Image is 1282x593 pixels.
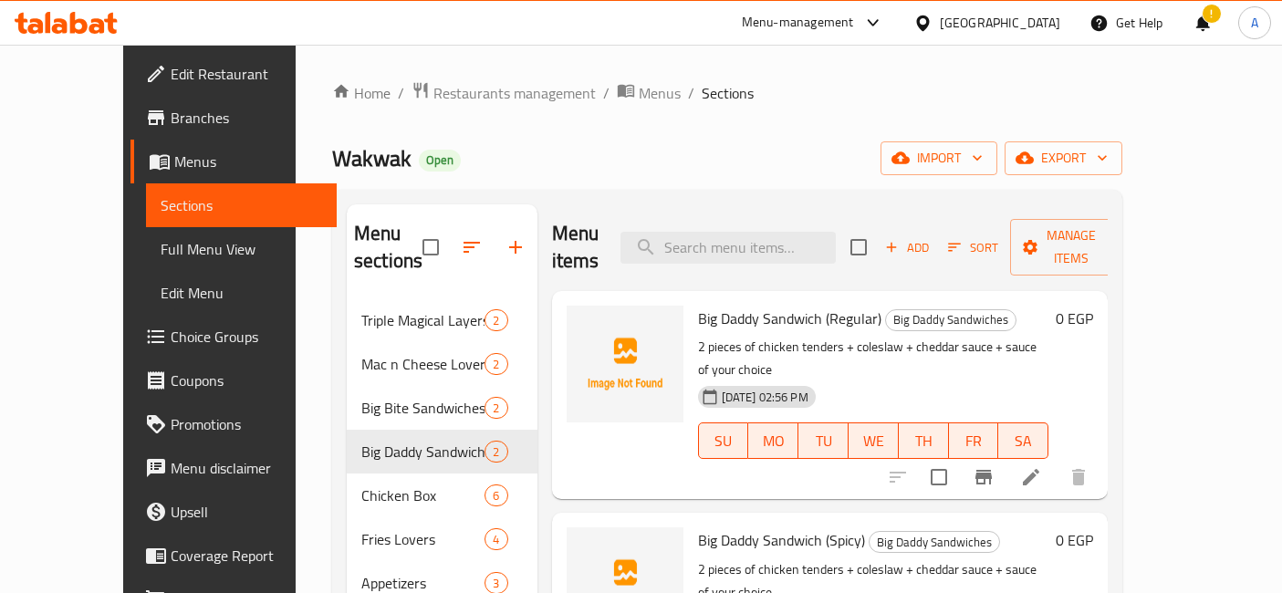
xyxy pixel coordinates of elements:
div: Menu-management [742,12,854,34]
div: Big Bite Sandwiches [361,397,485,419]
span: Big Daddy Sandwich (Regular) [698,305,881,332]
span: Sort items [936,234,1010,262]
span: SU [706,428,742,454]
span: export [1019,147,1108,170]
div: items [485,397,507,419]
span: Edit Menu [161,282,323,304]
span: Upsell [171,501,323,523]
span: TH [906,428,942,454]
a: Home [332,82,391,104]
span: 2 [485,443,506,461]
a: Choice Groups [130,315,338,359]
span: SA [1006,428,1041,454]
span: TU [806,428,841,454]
span: Select section [839,228,878,266]
span: [DATE] 02:56 PM [714,389,816,406]
button: SU [698,422,749,459]
span: 6 [485,487,506,505]
a: Upsell [130,490,338,534]
div: Big Daddy Sandwiches [869,531,1000,553]
a: Promotions [130,402,338,446]
a: Full Menu View [146,227,338,271]
span: FR [956,428,992,454]
button: FR [949,422,999,459]
span: Select to update [920,458,958,496]
div: items [485,353,507,375]
button: Manage items [1010,219,1132,276]
div: items [485,441,507,463]
a: Coverage Report [130,534,338,577]
div: items [485,484,507,506]
nav: breadcrumb [332,81,1122,105]
span: 2 [485,400,506,417]
a: Menus [617,81,681,105]
div: Big Daddy Sandwiches [885,309,1016,331]
a: Branches [130,96,338,140]
button: export [1005,141,1122,175]
a: Edit Restaurant [130,52,338,96]
span: Coverage Report [171,545,323,567]
button: Sort [943,234,1003,262]
img: Big Daddy Sandwich (Regular) [567,306,683,422]
span: Add item [878,234,936,262]
a: Coupons [130,359,338,402]
button: Branch-specific-item [962,455,1006,499]
button: MO [748,422,798,459]
button: Add [878,234,936,262]
span: Big Daddy Sandwiches [870,532,999,553]
span: Sort sections [450,225,494,269]
span: 2 [485,312,506,329]
span: import [895,147,983,170]
span: Chicken Box [361,484,485,506]
a: Edit menu item [1020,466,1042,488]
span: Manage items [1025,224,1118,270]
p: 2 pieces of chicken tenders + coleslaw + cheddar sauce + sauce of your choice [698,336,1049,381]
button: TU [798,422,849,459]
li: / [603,82,610,104]
span: Restaurants management [433,82,596,104]
span: Promotions [171,413,323,435]
span: Big Daddy Sandwich (Spicy) [698,526,865,554]
button: delete [1057,455,1100,499]
span: Wakwak [332,138,412,179]
span: Sort [948,237,998,258]
span: Full Menu View [161,238,323,260]
span: Edit Restaurant [171,63,323,85]
h6: 0 EGP [1056,306,1093,331]
span: 2 [485,356,506,373]
li: / [688,82,694,104]
span: A [1251,13,1258,33]
span: Big Daddy Sandwiches [886,309,1016,330]
div: items [485,528,507,550]
div: Open [419,150,461,172]
a: Sections [146,183,338,227]
span: Big Daddy Sandwiches [361,441,485,463]
a: Menu disclaimer [130,446,338,490]
div: Triple Magical Layers2 [347,298,537,342]
div: Chicken Box6 [347,473,537,517]
span: Branches [171,107,323,129]
button: TH [899,422,949,459]
button: SA [998,422,1048,459]
span: Mac n Cheese Lovers [361,353,485,375]
button: import [881,141,997,175]
span: Choice Groups [171,326,323,348]
span: Menus [174,151,323,172]
button: WE [849,422,899,459]
h2: Menu items [552,220,599,275]
div: items [485,309,507,331]
div: Fries Lovers4 [347,517,537,561]
a: Restaurants management [412,81,596,105]
span: Menus [639,82,681,104]
h6: 0 EGP [1056,527,1093,553]
span: Fries Lovers [361,528,485,550]
div: Mac n Cheese Lovers2 [347,342,537,386]
span: Menu disclaimer [171,457,323,479]
span: Triple Magical Layers [361,309,485,331]
div: [GEOGRAPHIC_DATA] [940,13,1060,33]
